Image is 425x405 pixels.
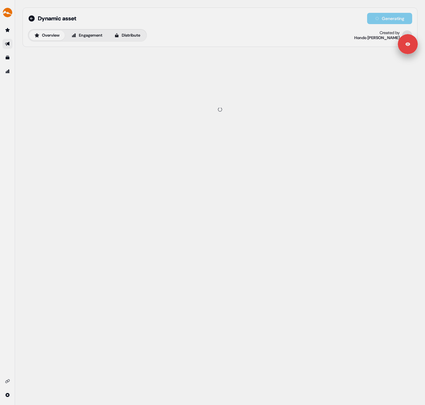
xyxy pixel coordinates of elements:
a: Go to outbound experience [3,39,13,49]
div: Created by [380,30,400,35]
button: Engagement [66,30,108,40]
button: Distribute [109,30,146,40]
a: Go to integrations [3,390,13,400]
a: Go to prospects [3,25,13,35]
a: Go to attribution [3,66,13,76]
div: Hondo [PERSON_NAME] [354,35,400,40]
button: Overview [29,30,65,40]
a: Go to integrations [3,376,13,386]
a: Go to templates [3,53,13,63]
span: Dynamic asset [38,15,76,22]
